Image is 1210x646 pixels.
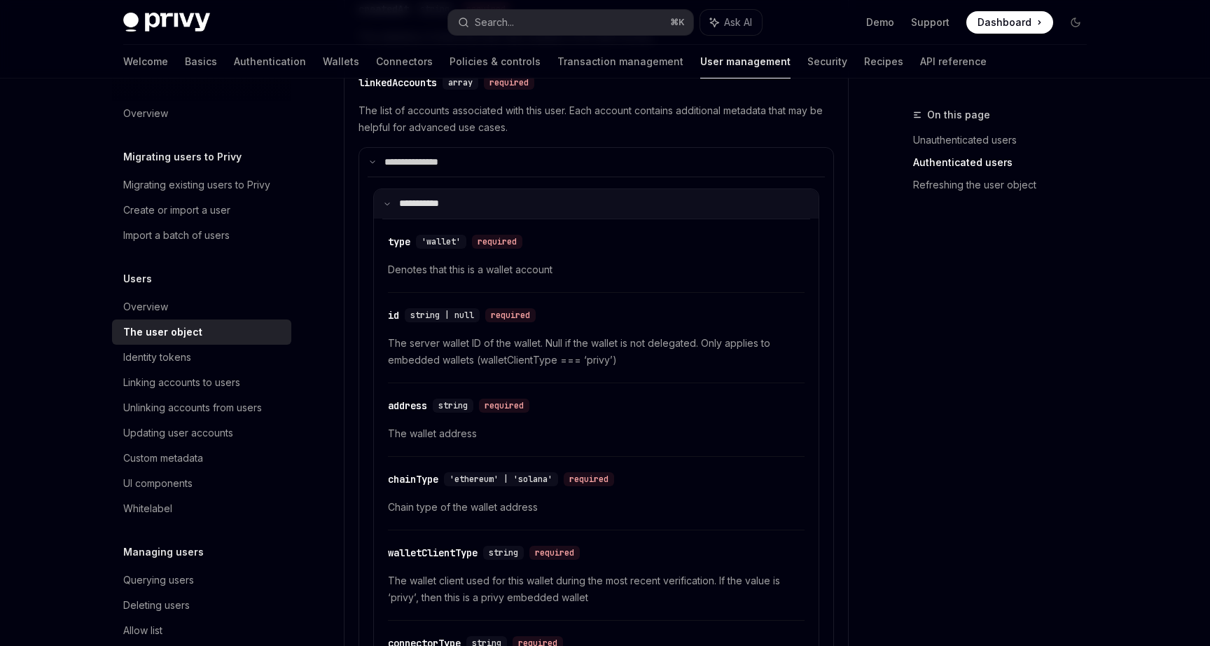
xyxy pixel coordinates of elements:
[966,11,1053,34] a: Dashboard
[450,474,552,485] span: 'ethereum' | 'solana'
[866,15,894,29] a: Demo
[323,45,359,78] a: Wallets
[700,45,791,78] a: User management
[123,298,168,315] div: Overview
[388,546,478,560] div: walletClientType
[112,294,291,319] a: Overview
[388,399,427,413] div: address
[123,227,230,244] div: Import a batch of users
[359,76,437,90] div: linkedAccounts
[807,45,847,78] a: Security
[123,374,240,391] div: Linking accounts to users
[557,45,683,78] a: Transaction management
[112,319,291,345] a: The user object
[388,425,805,442] span: The wallet address
[123,105,168,122] div: Overview
[388,572,805,606] span: The wallet client used for this wallet during the most recent verification. If the value is ‘priv...
[529,546,580,560] div: required
[479,399,529,413] div: required
[448,10,693,35] button: Search...⌘K
[489,547,518,558] span: string
[123,500,172,517] div: Whitelabel
[123,324,202,341] div: The user object
[112,593,291,618] a: Deleting users
[978,15,1031,29] span: Dashboard
[410,310,474,321] span: string | null
[475,14,514,31] div: Search...
[112,496,291,521] a: Whitelabel
[438,400,468,411] span: string
[864,45,903,78] a: Recipes
[670,17,685,28] span: ⌘ K
[112,446,291,471] a: Custom metadata
[564,472,614,486] div: required
[123,544,204,561] h5: Managing users
[112,223,291,248] a: Import a batch of users
[450,45,541,78] a: Policies & controls
[422,236,461,247] span: 'wallet'
[123,45,168,78] a: Welcome
[234,45,306,78] a: Authentication
[913,151,1098,174] a: Authenticated users
[112,618,291,643] a: Allow list
[112,370,291,395] a: Linking accounts to users
[724,15,752,29] span: Ask AI
[472,235,522,249] div: required
[123,572,194,589] div: Querying users
[376,45,433,78] a: Connectors
[388,499,805,516] span: Chain type of the wallet address
[927,106,990,123] span: On this page
[388,261,805,278] span: Denotes that this is a wallet account
[700,10,762,35] button: Ask AI
[123,202,230,219] div: Create or import a user
[388,472,438,486] div: chainType
[123,622,162,639] div: Allow list
[485,308,536,322] div: required
[388,335,805,369] span: The server wallet ID of the wallet. Null if the wallet is not delegated. Only applies to embedded...
[112,420,291,446] a: Updating user accounts
[112,345,291,370] a: Identity tokens
[185,45,217,78] a: Basics
[911,15,950,29] a: Support
[484,76,534,90] div: required
[112,471,291,496] a: UI components
[123,597,190,614] div: Deleting users
[448,77,473,88] span: array
[920,45,987,78] a: API reference
[123,270,152,287] h5: Users
[123,349,191,366] div: Identity tokens
[123,399,262,416] div: Unlinking accounts from users
[123,149,242,165] h5: Migrating users to Privy
[123,13,210,32] img: dark logo
[388,308,399,322] div: id
[112,568,291,593] a: Querying users
[123,450,203,467] div: Custom metadata
[913,129,1098,151] a: Unauthenticated users
[359,102,834,136] span: The list of accounts associated with this user. Each account contains additional metadata that ma...
[123,177,270,193] div: Migrating existing users to Privy
[112,198,291,223] a: Create or import a user
[913,174,1098,196] a: Refreshing the user object
[112,101,291,126] a: Overview
[112,172,291,198] a: Migrating existing users to Privy
[388,235,410,249] div: type
[112,395,291,420] a: Unlinking accounts from users
[1064,11,1087,34] button: Toggle dark mode
[123,425,233,441] div: Updating user accounts
[123,475,193,492] div: UI components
